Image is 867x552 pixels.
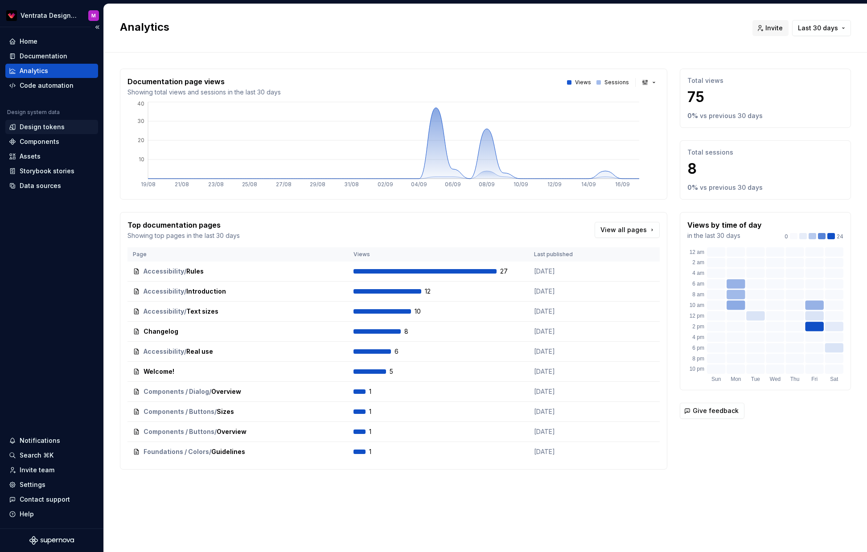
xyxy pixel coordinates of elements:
span: Foundations / Colors [144,447,209,456]
text: 10 pm [690,366,704,372]
tspan: 02/09 [378,181,393,188]
tspan: 30 [137,118,144,124]
span: / [214,427,217,436]
text: Mon [731,376,741,382]
p: in the last 30 days [687,231,762,240]
p: [DATE] [534,267,601,276]
p: [DATE] [534,447,601,456]
div: Home [20,37,37,46]
span: Components / Buttons [144,407,214,416]
span: Accessibility [144,347,184,356]
p: [DATE] [534,407,601,416]
tspan: 10/09 [514,181,528,188]
span: Give feedback [693,406,739,415]
tspan: 04/09 [411,181,427,188]
p: vs previous 30 days [700,183,763,192]
span: 6 [394,347,418,356]
p: [DATE] [534,367,601,376]
div: Analytics [20,66,48,75]
img: 06e513e5-806f-4702-9513-c92ae22ea496.png [6,10,17,21]
p: Showing total views and sessions in the last 30 days [127,88,281,97]
span: Overview [217,427,247,436]
a: View all pages [595,222,660,238]
a: Storybook stories [5,164,98,178]
text: Sat [830,376,838,382]
span: 5 [390,367,413,376]
div: Contact support [20,495,70,504]
span: Changelog [144,327,178,336]
tspan: 40 [137,100,144,107]
span: View all pages [600,225,647,234]
tspan: 27/08 [276,181,292,188]
span: Components / Dialog [144,387,209,396]
tspan: 29/08 [310,181,325,188]
h2: Analytics [120,20,742,34]
span: 27 [500,267,523,276]
tspan: 20 [138,137,144,143]
a: Assets [5,149,98,164]
button: Last 30 days [792,20,851,36]
div: Components [20,137,59,146]
div: Design tokens [20,123,65,131]
text: Tue [751,376,760,382]
span: / [209,387,211,396]
text: Wed [770,376,781,382]
text: Sun [711,376,721,382]
div: 24 [785,233,843,240]
p: [DATE] [534,327,601,336]
th: Last published [529,247,606,262]
button: Give feedback [680,403,744,419]
p: Views by time of day [687,220,762,230]
div: M [91,12,96,19]
div: Documentation [20,52,67,61]
p: [DATE] [534,287,601,296]
tspan: 25/08 [242,181,257,188]
div: Ventrata Design System [21,11,78,20]
text: 2 am [692,259,704,266]
p: [DATE] [534,387,601,396]
tspan: 19/08 [141,181,156,188]
div: Search ⌘K [20,451,53,460]
tspan: 08/09 [479,181,495,188]
a: Data sources [5,179,98,193]
p: [DATE] [534,427,601,436]
span: 1 [369,387,392,396]
div: Code automation [20,81,74,90]
div: Assets [20,152,41,161]
span: Components / Buttons [144,427,214,436]
th: Page [127,247,348,262]
span: Sizes [217,407,234,416]
span: Rules [186,267,204,276]
button: Help [5,507,98,521]
span: Real use [186,347,213,356]
span: 1 [369,447,392,456]
text: 6 am [692,281,704,287]
span: Accessibility [144,267,184,276]
div: Help [20,510,34,519]
tspan: 23/08 [208,181,224,188]
span: / [184,267,186,276]
p: Views [575,79,591,86]
text: 12 am [690,249,704,255]
p: Documentation page views [127,76,281,87]
span: / [214,407,217,416]
span: Last 30 days [798,24,838,33]
div: Data sources [20,181,61,190]
tspan: 10 [139,156,144,163]
button: Contact support [5,492,98,507]
span: Invite [765,24,783,33]
a: Home [5,34,98,49]
button: Ventrata Design SystemM [2,6,102,25]
div: Design system data [7,109,60,116]
p: 0 % [687,183,698,192]
button: Notifications [5,433,98,448]
p: 0 % [687,111,698,120]
button: Search ⌘K [5,448,98,462]
span: 1 [369,427,392,436]
a: Code automation [5,78,98,93]
p: 75 [687,88,843,106]
span: 10 [415,307,438,316]
a: Settings [5,478,98,492]
text: 2 pm [692,323,704,330]
tspan: 06/09 [445,181,461,188]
